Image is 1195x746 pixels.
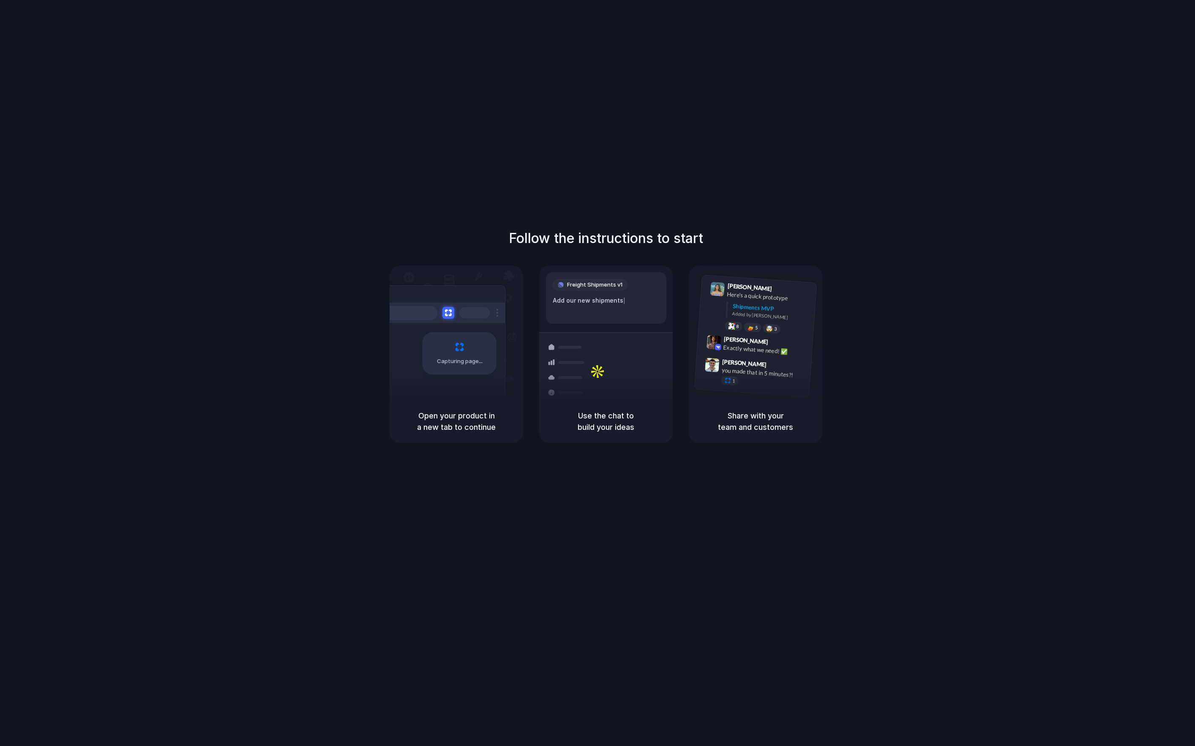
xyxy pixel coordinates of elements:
[721,366,806,380] div: you made that in 5 minutes?!
[775,285,792,295] span: 9:41 AM
[722,357,767,369] span: [PERSON_NAME]
[736,324,739,329] span: 8
[723,334,768,347] span: [PERSON_NAME]
[699,410,812,433] h5: Share with your team and customers
[567,281,622,289] span: Freight Shipments v1
[732,302,810,316] div: Shipments MVP
[400,410,513,433] h5: Open your product in a new tab to continue
[509,228,703,249] h1: Follow the instructions to start
[769,361,786,371] span: 9:47 AM
[623,297,625,304] span: |
[437,357,484,366] span: Capturing page
[755,325,758,330] span: 5
[771,339,788,349] span: 9:42 AM
[727,290,811,304] div: Here's a quick prototype
[732,379,735,383] span: 1
[766,325,773,332] div: 🤯
[774,327,777,331] span: 3
[723,343,808,358] div: Exactly what we need! ✅
[727,281,772,293] span: [PERSON_NAME]
[732,310,810,322] div: Added by [PERSON_NAME]
[553,296,660,305] div: Add our new shipments
[549,410,663,433] h5: Use the chat to build your ideas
